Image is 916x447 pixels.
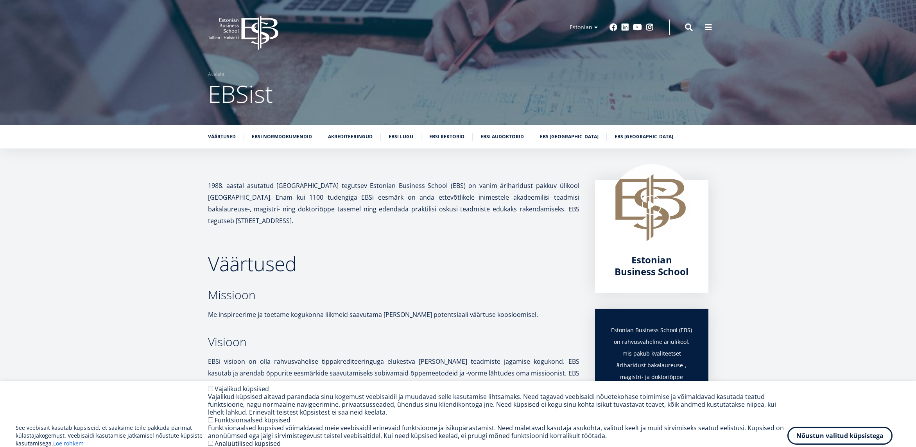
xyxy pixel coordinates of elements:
[208,78,273,110] span: EBSist
[611,324,693,395] p: Estonian Business School (EBS) on rahvusvaheline äriülikool, mis pakub kvaliteetset äriharidust b...
[429,133,464,141] a: EBSi rektorid
[208,356,579,402] p: EBSi visioon on olla rahvusvahelise tippakrediteeringuga elukestva [PERSON_NAME] teadmiste jagami...
[787,427,893,445] button: Nõustun valitud küpsistega
[208,180,579,227] p: 1988. aastal asutatud [GEOGRAPHIC_DATA] tegutsev Estonian Business School (EBS) on vanim äriharid...
[389,133,413,141] a: EBSi lugu
[615,253,688,278] span: Estonian Business School
[208,254,579,274] h2: Väärtused
[208,133,236,141] a: Väärtused
[611,254,693,277] a: Estonian Business School
[609,23,617,31] a: Facebook
[646,23,654,31] a: Instagram
[215,416,290,424] label: Funktsionaalsed küpsised
[208,336,579,348] h3: Visioon
[615,133,673,141] a: EBS [GEOGRAPHIC_DATA]
[621,23,629,31] a: Linkedin
[215,384,269,393] label: Vajalikud küpsised
[252,133,312,141] a: EBSi normdokumendid
[208,289,579,301] h3: Missioon
[208,424,787,440] div: Funktsionaalsed küpsised võimaldavad meie veebisaidil erinevaid funktsioone ja isikupärastamist. ...
[328,133,373,141] a: Akrediteeringud
[480,133,524,141] a: EBSi audoktorid
[208,70,224,78] a: Avaleht
[208,309,579,320] p: Me inspireerime ja toetame kogukonna liikmeid saavutama [PERSON_NAME] potentsiaali väärtuse koosl...
[540,133,599,141] a: EBS [GEOGRAPHIC_DATA]
[208,393,787,416] div: Vajalikud küpsised aitavad parandada sinu kogemust veebisaidil ja muudavad selle kasutamise lihts...
[633,23,642,31] a: Youtube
